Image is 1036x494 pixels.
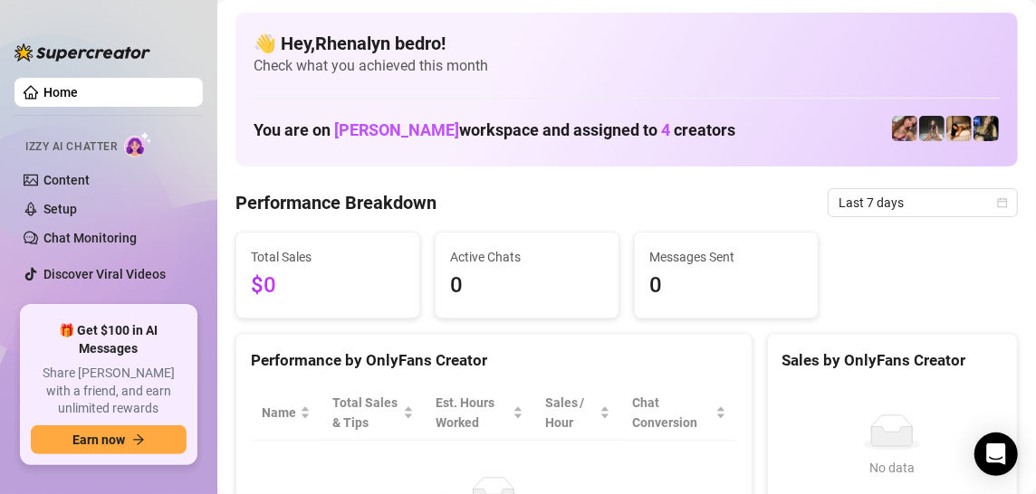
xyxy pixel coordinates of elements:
[661,120,670,139] span: 4
[974,432,1018,476] div: Open Intercom Messenger
[632,393,712,432] span: Chat Conversion
[25,138,117,156] span: Izzy AI Chatter
[649,247,803,267] span: Messages Sent
[782,348,1002,373] div: Sales by OnlyFans Creator
[254,31,1000,56] h4: 👋 Hey, Rhenalyn bedro !
[43,173,90,187] a: Content
[31,365,187,418] span: Share [PERSON_NAME] with a friend, and earn unlimited rewards
[946,116,972,141] img: Aubrey
[919,116,945,141] img: Aubrey
[334,120,459,139] span: [PERSON_NAME]
[72,432,125,447] span: Earn now
[262,403,296,423] span: Name
[31,425,187,454] button: Earn nowarrow-right
[839,189,1007,216] span: Last 7 days
[251,385,321,441] th: Name
[31,322,187,357] span: 🎁 Get $100 in AI Messages
[235,190,436,215] h4: Performance Breakdown
[545,393,596,432] span: Sales / Hour
[254,56,1000,76] span: Check what you achieved this month
[892,116,917,141] img: Apex
[251,348,737,373] div: Performance by OnlyFans Creator
[534,385,621,441] th: Sales / Hour
[251,269,405,303] span: $0
[43,267,166,281] a: Discover Viral Videos
[124,131,152,157] img: AI Chatter
[450,269,604,303] span: 0
[43,202,77,216] a: Setup
[132,433,145,446] span: arrow-right
[450,247,604,267] span: Active Chats
[254,120,735,140] h1: You are on workspace and assigned to creators
[436,393,509,432] div: Est. Hours Worked
[997,197,1008,208] span: calendar
[43,231,137,245] a: Chat Monitoring
[790,458,995,478] div: No data
[43,85,78,100] a: Home
[251,247,405,267] span: Total Sales
[621,385,737,441] th: Chat Conversion
[974,116,999,141] img: Steph
[649,269,803,303] span: 0
[14,43,150,62] img: logo-BBDzfeDw.svg
[332,393,399,432] span: Total Sales & Tips
[321,385,425,441] th: Total Sales & Tips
